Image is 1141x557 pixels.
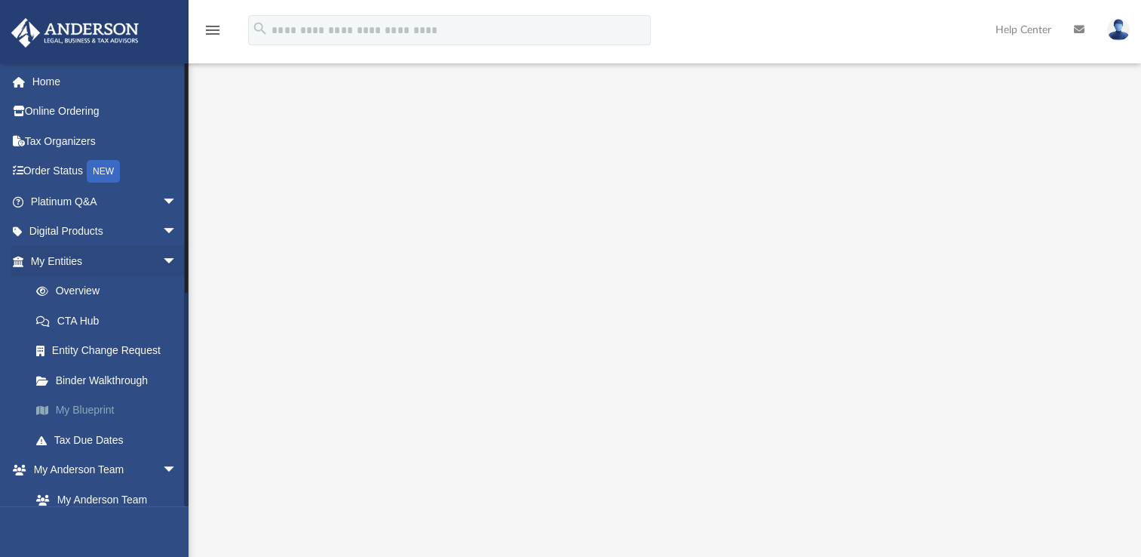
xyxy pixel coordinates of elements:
a: My Anderson Teamarrow_drop_down [11,455,192,485]
a: Overview [21,276,200,306]
span: arrow_drop_down [162,186,192,217]
a: CTA Hub [21,306,200,336]
a: Tax Organizers [11,126,200,156]
a: Digital Productsarrow_drop_down [11,217,200,247]
a: Tax Due Dates [21,425,200,455]
a: Entity Change Request [21,336,200,366]
img: User Pic [1107,19,1130,41]
span: arrow_drop_down [162,455,192,486]
a: My Blueprint [21,395,200,426]
a: Binder Walkthrough [21,365,200,395]
div: NEW [87,160,120,183]
i: search [252,20,268,37]
img: Anderson Advisors Platinum Portal [7,18,143,48]
a: menu [204,29,222,39]
a: Home [11,66,200,97]
a: My Anderson Team [21,485,185,515]
span: arrow_drop_down [162,217,192,248]
a: Order StatusNEW [11,156,200,187]
a: Online Ordering [11,97,200,127]
a: Platinum Q&Aarrow_drop_down [11,186,200,217]
span: arrow_drop_down [162,246,192,277]
i: menu [204,21,222,39]
a: My Entitiesarrow_drop_down [11,246,200,276]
